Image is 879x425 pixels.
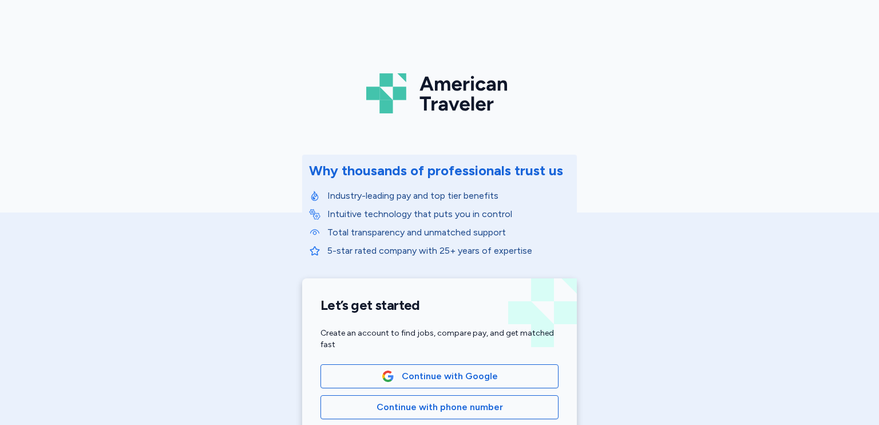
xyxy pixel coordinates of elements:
button: Google LogoContinue with Google [320,364,559,388]
span: Continue with Google [402,369,498,383]
img: Logo [366,69,513,118]
button: Continue with phone number [320,395,559,419]
div: Why thousands of professionals trust us [309,162,563,180]
p: Total transparency and unmatched support [327,226,570,239]
img: Google Logo [382,370,394,383]
p: Industry-leading pay and top tier benefits [327,189,570,203]
span: Continue with phone number [377,400,503,414]
h1: Let’s get started [320,297,559,314]
p: Intuitive technology that puts you in control [327,207,570,221]
p: 5-star rated company with 25+ years of expertise [327,244,570,258]
div: Create an account to find jobs, compare pay, and get matched fast [320,328,559,351]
